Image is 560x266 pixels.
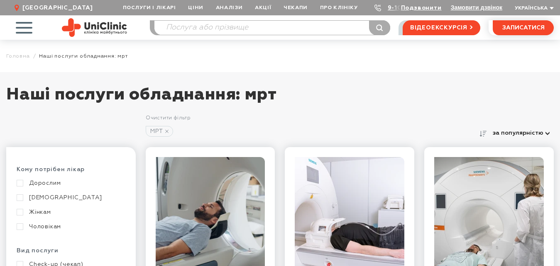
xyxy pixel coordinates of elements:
span: Наші послуги обладнання: мрт [39,53,127,59]
div: Кому потрібен лікар [17,166,125,179]
img: Uniclinic [62,18,127,37]
div: Вид послуги [17,247,125,261]
a: Подзвонити [401,5,442,11]
span: Українська [515,6,548,11]
a: Жінкам [17,208,123,216]
button: записатися [493,20,554,35]
button: за популярністю [489,127,554,139]
span: [GEOGRAPHIC_DATA] [22,4,93,12]
span: відеоекскурсія [410,21,467,35]
span: записатися [502,25,545,31]
a: МРТ [146,126,173,137]
a: Дорослим [17,179,123,187]
button: Українська [513,5,554,12]
a: Очистити фільтр [146,116,191,121]
input: Послуга або прізвище [154,21,390,35]
a: Головна [6,53,30,59]
a: 9-103 [388,5,406,11]
a: відеоекскурсія [403,20,480,35]
a: [DEMOGRAPHIC_DATA] [17,194,123,201]
button: Замовити дзвінок [451,4,502,11]
h1: Наші послуги обладнання: мрт [6,85,554,114]
a: Чоловікам [17,223,123,230]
